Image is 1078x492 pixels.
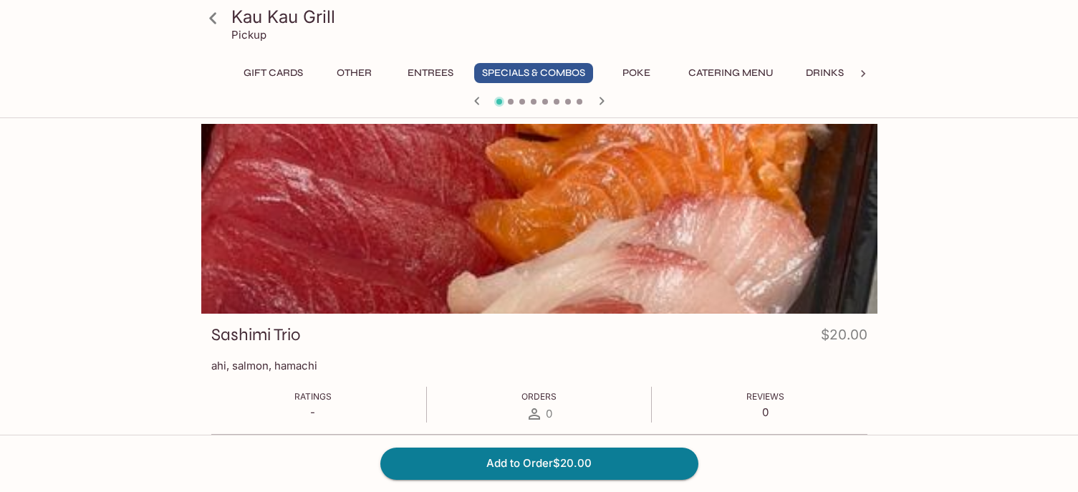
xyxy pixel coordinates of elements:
[521,391,557,402] span: Orders
[201,124,877,314] div: Sashimi Trio
[746,391,784,402] span: Reviews
[605,63,669,83] button: Poke
[398,63,463,83] button: Entrees
[380,448,698,479] button: Add to Order$20.00
[294,391,332,402] span: Ratings
[231,28,266,42] p: Pickup
[746,405,784,419] p: 0
[211,324,300,346] h3: Sashimi Trio
[680,63,781,83] button: Catering Menu
[474,63,593,83] button: Specials & Combos
[322,63,387,83] button: Other
[236,63,311,83] button: Gift Cards
[231,6,872,28] h3: Kau Kau Grill
[821,324,867,352] h4: $20.00
[294,405,332,419] p: -
[546,407,552,420] span: 0
[211,359,867,372] p: ahi, salmon, hamachi
[793,63,857,83] button: Drinks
